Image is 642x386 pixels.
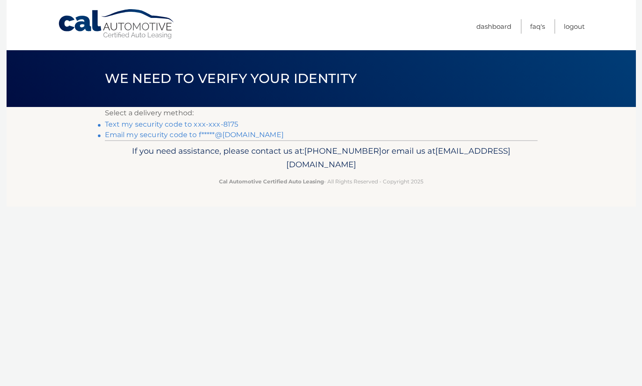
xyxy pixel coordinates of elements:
[111,177,532,186] p: - All Rights Reserved - Copyright 2025
[111,144,532,172] p: If you need assistance, please contact us at: or email us at
[219,178,324,185] strong: Cal Automotive Certified Auto Leasing
[105,131,284,139] a: Email my security code to f*****@[DOMAIN_NAME]
[304,146,382,156] span: [PHONE_NUMBER]
[476,19,511,34] a: Dashboard
[105,120,239,128] a: Text my security code to xxx-xxx-8175
[530,19,545,34] a: FAQ's
[58,9,176,40] a: Cal Automotive
[105,107,538,119] p: Select a delivery method:
[564,19,585,34] a: Logout
[105,70,357,86] span: We need to verify your identity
